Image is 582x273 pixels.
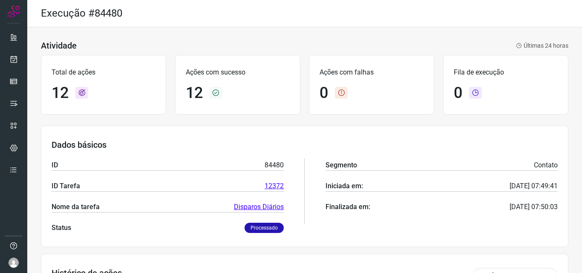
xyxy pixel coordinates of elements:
p: ID [52,160,58,170]
p: Ações com sucesso [186,67,290,78]
h3: Dados básicos [52,140,558,150]
img: avatar-user-boy.jpg [9,258,19,268]
p: Nome da tarefa [52,202,100,212]
p: Contato [534,160,558,170]
img: Logo [7,5,20,18]
h2: Execução #84480 [41,7,122,20]
p: Total de ações [52,67,156,78]
p: Status [52,223,71,233]
h1: 0 [320,84,328,102]
p: 84480 [265,160,284,170]
p: Processado [245,223,284,233]
h3: Atividade [41,40,77,51]
a: Disparos Diários [234,202,284,212]
p: ID Tarefa [52,181,80,191]
p: Últimas 24 horas [516,41,568,50]
p: [DATE] 07:49:41 [510,181,558,191]
h1: 12 [52,84,69,102]
h1: 12 [186,84,203,102]
h1: 0 [454,84,462,102]
p: Finalizada em: [326,202,370,212]
a: 12372 [265,181,284,191]
p: Ações com falhas [320,67,424,78]
p: Fila de execução [454,67,558,78]
p: Iniciada em: [326,181,363,191]
p: Segmento [326,160,357,170]
p: [DATE] 07:50:03 [510,202,558,212]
